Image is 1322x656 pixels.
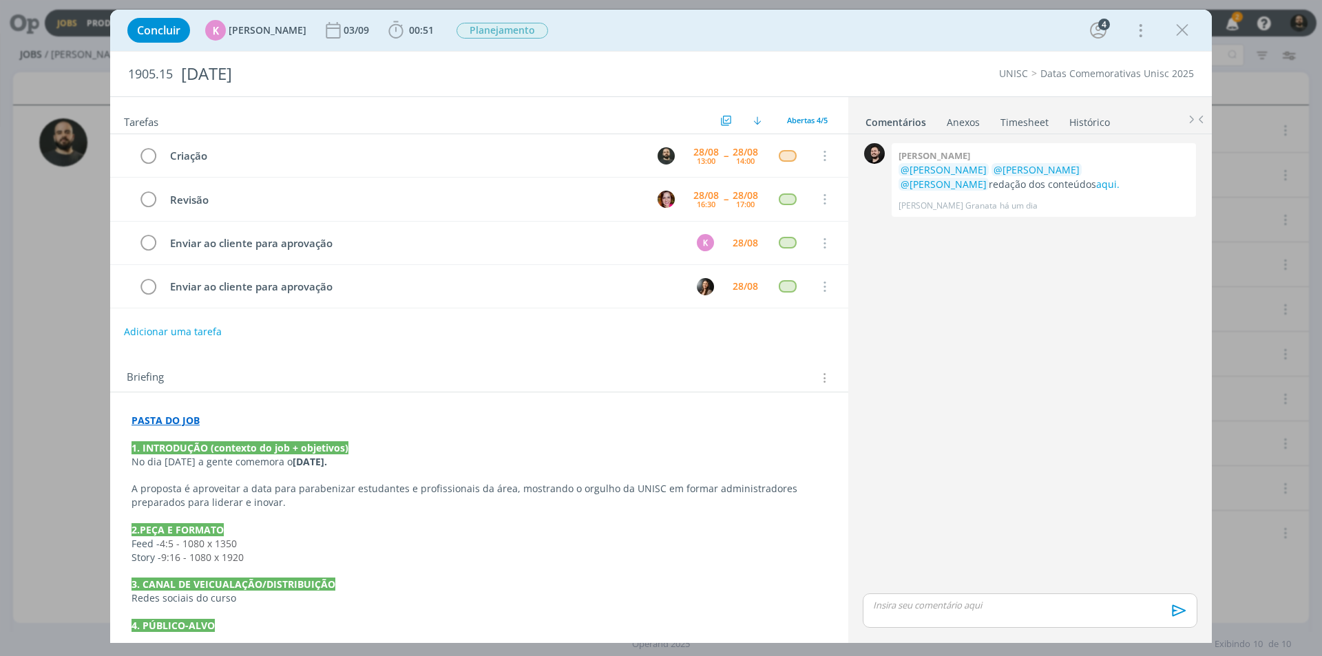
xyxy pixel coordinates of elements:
button: 4 [1087,19,1109,41]
div: Criação [164,147,644,165]
strong: 1. INTRODUÇÃO (contexto do job + objetivos) [132,441,348,454]
a: UNISC [999,67,1028,80]
img: P [658,147,675,165]
span: há um dia [1000,200,1038,212]
span: 9:16 - 1080 x 1920 [161,551,246,564]
p: Redes sociais do curso [132,591,827,605]
img: B [658,191,675,208]
div: 28/08 [733,238,758,248]
button: Adicionar uma tarefa [123,319,222,344]
div: 4 [1098,19,1110,30]
button: K[PERSON_NAME] [205,20,306,41]
div: Enviar ao cliente para aprovação [164,278,684,295]
div: 03/09 [344,25,372,35]
div: K [697,234,714,251]
div: [DATE] [176,57,744,91]
strong: 2.PEÇA E FORMATO [132,523,224,536]
span: [PERSON_NAME] [229,25,306,35]
img: arrow-down.svg [753,116,762,125]
button: B [655,189,676,209]
strong: 4. PÚBLICO-ALVO [132,619,215,632]
a: Datas Comemorativas Unisc 2025 [1040,67,1194,80]
p: No dia [DATE] a gente comemora o [132,455,827,469]
div: K [205,20,226,41]
div: 13:00 [697,157,715,165]
span: @[PERSON_NAME] [901,163,987,176]
div: Enviar ao cliente para aprovação [164,235,684,252]
p: [PERSON_NAME] Granata [899,200,997,212]
span: Concluir [137,25,180,36]
p: Feed - [132,537,827,551]
span: Tarefas [124,112,158,129]
div: 28/08 [733,282,758,291]
div: 16:30 [697,200,715,208]
strong: 3. CANAL DE VEICUALAÇÃO/DISTRIBUIÇÃO [132,578,335,591]
div: 17:00 [736,200,755,208]
div: 28/08 [693,147,719,157]
span: Briefing [127,369,164,387]
button: B [695,276,715,297]
div: 28/08 [733,191,758,200]
img: B [697,278,714,295]
a: Histórico [1069,109,1111,129]
a: Comentários [865,109,927,129]
button: Concluir [127,18,190,43]
a: aqui. [1096,178,1120,191]
span: @[PERSON_NAME] [994,163,1080,176]
a: PASTA DO JOB [132,414,200,427]
button: Planejamento [456,22,549,39]
div: Revisão [164,191,644,209]
p: redação dos conteúdos [899,163,1189,191]
button: K [695,233,715,253]
span: 4:5 - 1080 x 1350 [160,537,237,550]
img: B [864,143,885,164]
span: -- [724,151,728,160]
span: @[PERSON_NAME] [901,178,987,191]
button: 00:51 [385,19,437,41]
a: Timesheet [1000,109,1049,129]
span: Abertas 4/5 [787,115,828,125]
span: 1905.15 [128,67,173,82]
div: 28/08 [733,147,758,157]
b: [PERSON_NAME] [899,149,970,162]
div: 14:00 [736,157,755,165]
button: P [655,145,676,166]
div: Anexos [947,116,980,129]
span: -- [724,194,728,204]
strong: [DATE]. [293,455,327,468]
p: Story - [132,551,827,564]
div: 28/08 [693,191,719,200]
p: A proposta é aproveitar a data para parabenizar estudantes e profissionais da área, mostrando o o... [132,482,827,509]
span: 00:51 [409,23,434,36]
div: dialog [110,10,1212,643]
span: Planejamento [457,23,548,39]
